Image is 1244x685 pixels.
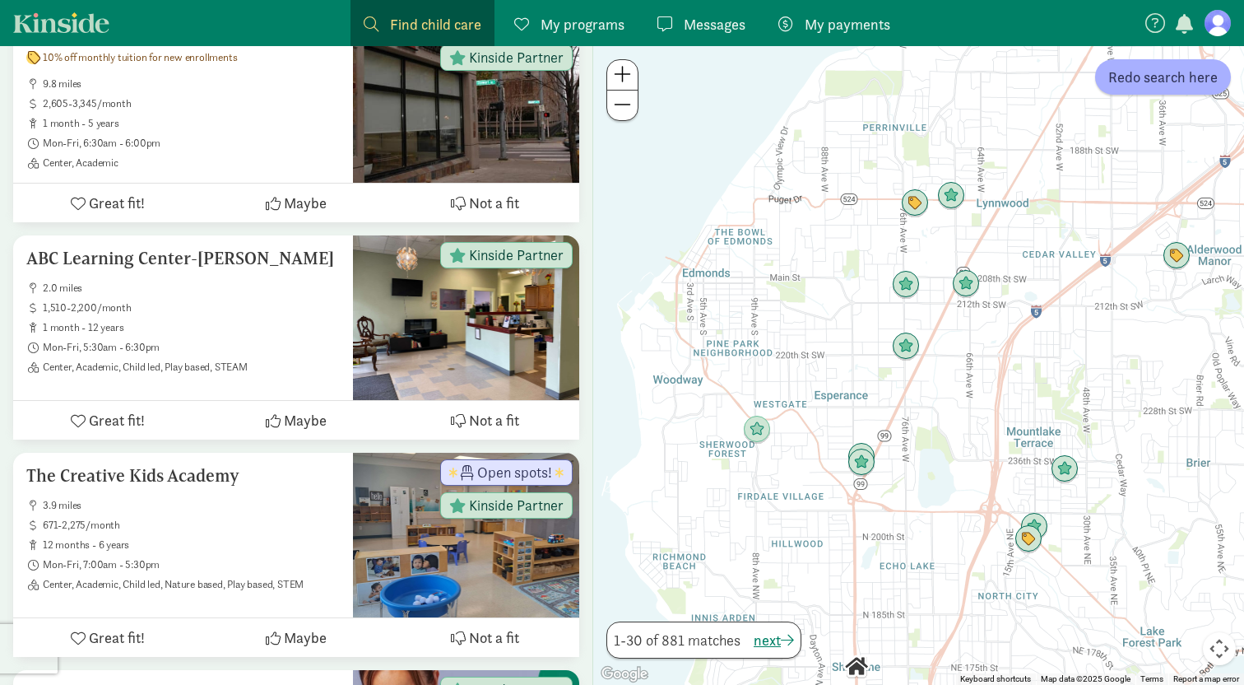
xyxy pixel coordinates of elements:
span: Map data ©2025 Google [1041,674,1130,683]
span: 1 month - 5 years [43,117,340,130]
div: Click to see details [952,270,980,298]
h5: ABC Learning Center-[PERSON_NAME] [26,249,340,268]
span: Great fit! [89,409,145,431]
span: Not a fit [469,192,519,214]
span: Redo search here [1108,66,1218,88]
div: Click to see details [1051,455,1079,483]
span: Not a fit [469,627,519,649]
span: 2.0 miles [43,282,340,295]
span: My payments [805,13,890,35]
span: 1-30 of 881 matches [614,629,740,651]
span: Great fit! [89,627,145,649]
span: Maybe [284,409,327,431]
button: Great fit! [13,184,202,222]
span: Center, Academic, Child led, Play based, STEAM [43,361,340,374]
span: Messages [684,13,745,35]
div: Click to see details [901,189,929,217]
span: Center, Academic [43,156,340,170]
div: Click to see details [1020,513,1048,541]
span: 2,605-3,345/month [43,97,340,110]
button: Not a fit [391,401,579,440]
button: Redo search here [1095,59,1231,95]
a: Open this area in Google Maps (opens a new window) [597,664,652,685]
span: Kinside Partner [469,498,564,513]
button: Maybe [202,184,390,222]
span: My programs [541,13,624,35]
span: Not a fit [469,409,519,431]
span: 10% off monthly tuition for new enrollments [43,51,237,64]
span: Maybe [284,192,327,214]
div: Click to see details [1163,242,1191,270]
div: Click to see details [892,271,920,299]
span: 671-2,275/month [43,519,340,532]
span: 12 months - 6 years [43,538,340,552]
span: Mon-Fri, 5:30am - 6:30pm [43,341,340,354]
a: Kinside [13,12,109,33]
a: Report a map error [1173,674,1239,683]
div: Click to see details [847,443,875,471]
span: Center, Academic, Child led, Nature based, Play based, STEM [43,578,340,591]
span: Mon-Fri, 7:00am - 5:30pm [43,558,340,571]
div: Click to see details [892,333,920,361]
span: Find child care [390,13,481,35]
span: Kinside Partner [469,248,564,263]
button: next [754,629,794,651]
div: Click to see details [842,653,870,681]
span: Open spots! [477,465,552,480]
button: Keyboard shortcuts [960,673,1031,685]
span: Maybe [284,627,327,649]
span: 1,510-2,200/month [43,301,340,315]
div: Click to see details [1014,525,1042,553]
button: Great fit! [13,401,202,440]
h5: The Creative Kids Academy [26,466,340,486]
div: Click to see details [937,182,965,210]
button: Maybe [202,618,390,657]
button: Map camera controls [1203,632,1236,665]
button: Great fit! [13,618,202,657]
img: Google [597,664,652,685]
button: Not a fit [391,618,579,657]
button: Not a fit [391,184,579,222]
div: Click to see details [847,449,875,477]
span: 9.8 miles [43,77,340,91]
span: Great fit! [89,192,145,214]
span: 1 month - 12 years [43,321,340,334]
span: Kinside Partner [469,50,564,65]
button: Maybe [202,401,390,440]
span: Mon-Fri, 6:30am - 6:00pm [43,137,340,150]
div: Click to see details [743,416,771,444]
span: 3.9 miles [43,499,340,512]
a: Terms (opens in new tab) [1140,674,1163,683]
